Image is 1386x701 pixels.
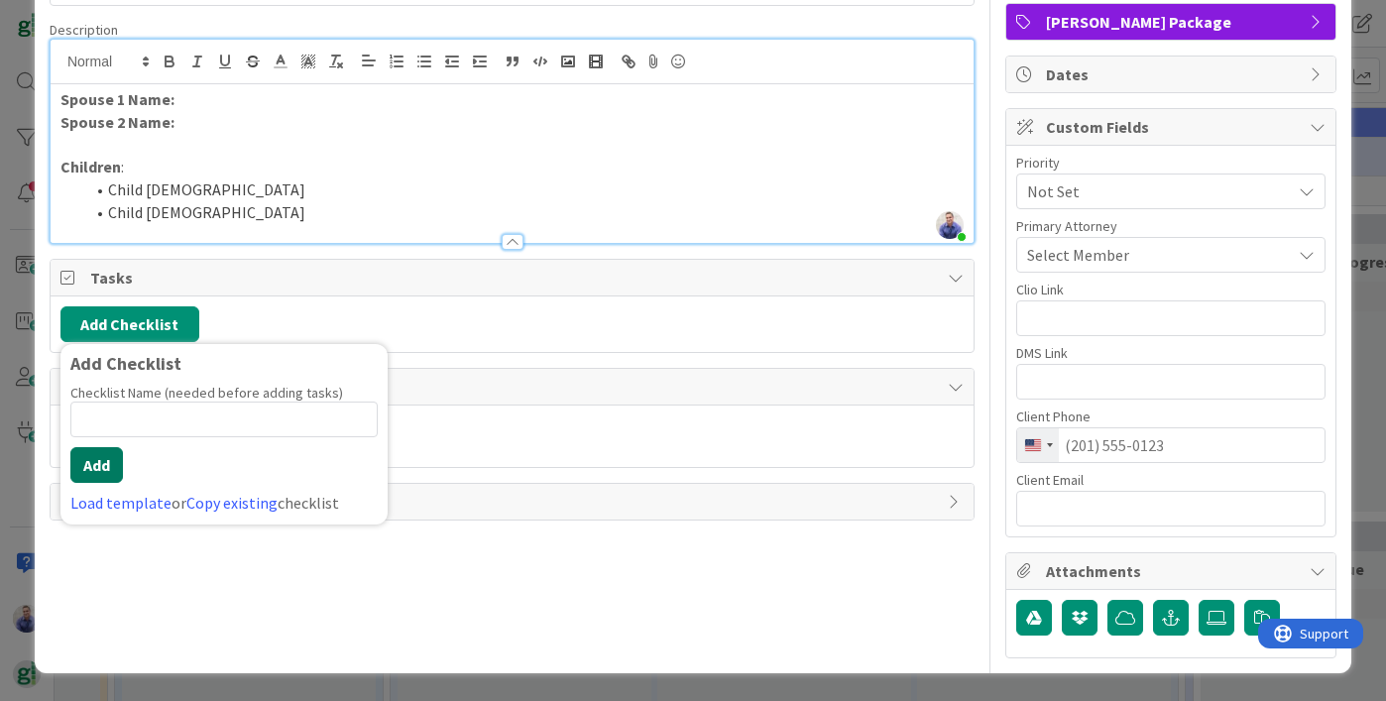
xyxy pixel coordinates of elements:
button: Selected country [1017,428,1059,462]
span: Dates [1046,62,1300,86]
span: Links [90,375,938,399]
label: Checklist Name (needed before adding tasks) [70,384,343,402]
div: Client Email [1016,473,1326,487]
button: Add [70,447,123,483]
a: Copy existing [186,493,278,513]
div: DMS Link [1016,346,1326,360]
div: Primary Attorney [1016,219,1326,233]
li: Child [DEMOGRAPHIC_DATA] [84,178,964,201]
p: : [60,156,964,178]
div: or checklist [70,491,378,515]
div: Clio Link [1016,283,1326,296]
span: Description [50,21,118,39]
span: Attachments [1046,559,1300,583]
span: Custom Fields [1046,115,1300,139]
span: Not Set [1027,177,1281,205]
div: Client Phone [1016,409,1326,423]
strong: Children [60,157,121,176]
span: [PERSON_NAME] Package [1046,10,1300,34]
button: Add Checklist [60,306,199,342]
a: Load template [70,493,172,513]
input: (201) 555-0123 [1016,427,1326,463]
div: Add Checklist [70,354,378,374]
span: Recurrence [90,490,938,514]
span: Support [42,3,90,27]
strong: Spouse 2 Name: [60,112,174,132]
strong: Spouse 1 Name: [60,89,174,109]
span: Select Member [1027,243,1129,267]
img: giUxrGjZtNKMuZhnGJz0o5sq7ZJoDJBO.jpg [936,211,964,239]
li: Child [DEMOGRAPHIC_DATA] [84,201,964,224]
div: Priority [1016,156,1326,170]
span: Tasks [90,266,938,290]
